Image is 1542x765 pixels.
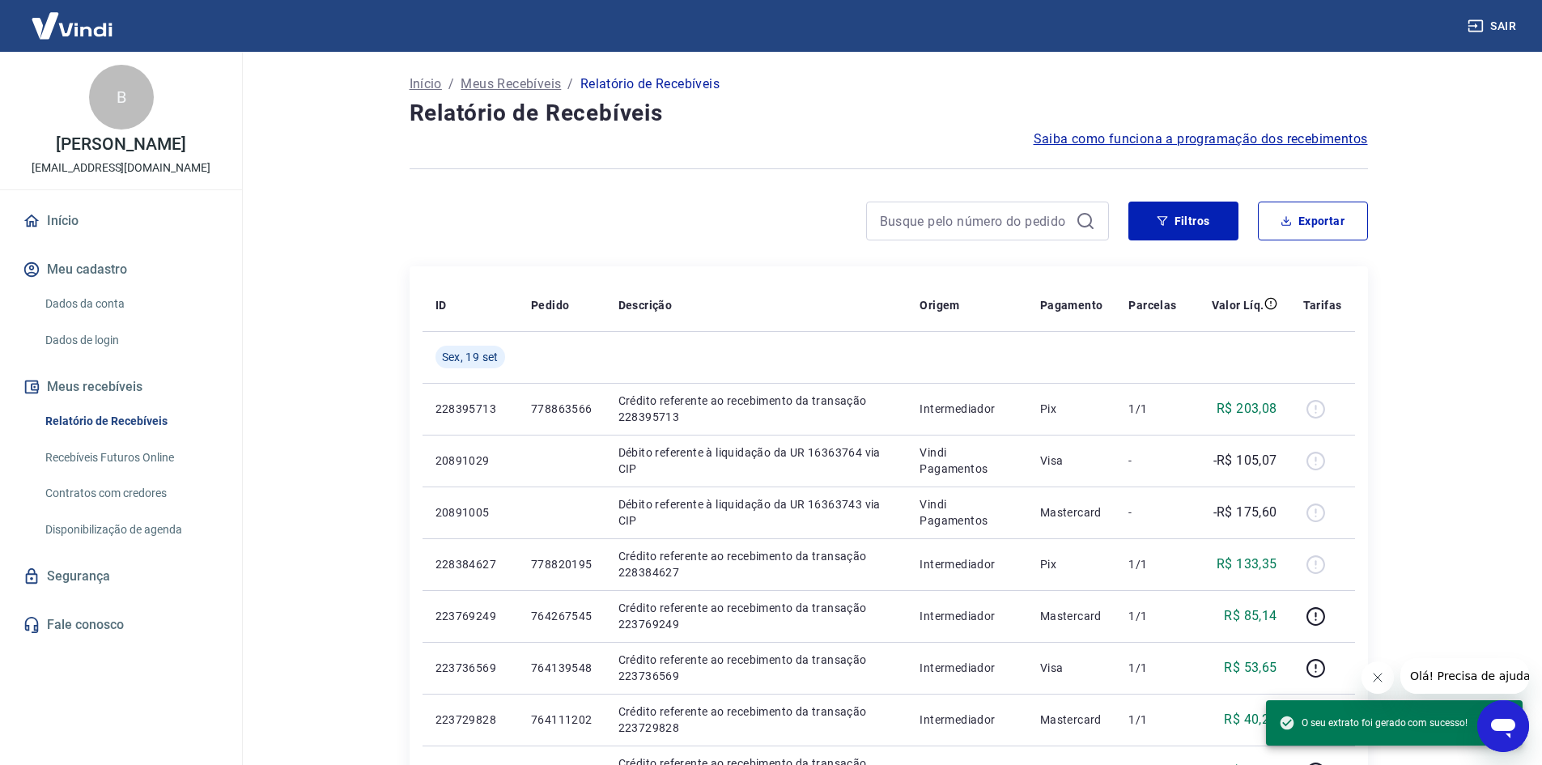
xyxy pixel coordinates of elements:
[920,608,1013,624] p: Intermediador
[531,556,593,572] p: 778820195
[435,401,505,417] p: 228395713
[19,369,223,405] button: Meus recebíveis
[435,660,505,676] p: 223736569
[920,496,1013,529] p: Vindi Pagamentos
[89,65,154,130] div: B
[1128,556,1176,572] p: 1/1
[1224,658,1277,678] p: R$ 53,65
[1217,399,1277,419] p: R$ 203,08
[920,556,1013,572] p: Intermediador
[435,556,505,572] p: 228384627
[1040,556,1103,572] p: Pix
[1400,658,1529,694] iframe: Mensagem da empresa
[580,74,720,94] p: Relatório de Recebíveis
[920,401,1013,417] p: Intermediador
[39,324,223,357] a: Dados de login
[618,652,894,684] p: Crédito referente ao recebimento da transação 223736569
[1040,297,1103,313] p: Pagamento
[39,287,223,321] a: Dados da conta
[618,600,894,632] p: Crédito referente ao recebimento da transação 223769249
[1213,451,1277,470] p: -R$ 105,07
[32,159,210,176] p: [EMAIL_ADDRESS][DOMAIN_NAME]
[39,477,223,510] a: Contratos com credores
[1040,608,1103,624] p: Mastercard
[531,401,593,417] p: 778863566
[920,297,959,313] p: Origem
[1464,11,1523,41] button: Sair
[435,504,505,521] p: 20891005
[410,97,1368,130] h4: Relatório de Recebíveis
[1040,401,1103,417] p: Pix
[1224,606,1277,626] p: R$ 85,14
[1128,202,1238,240] button: Filtros
[19,559,223,594] a: Segurança
[1040,504,1103,521] p: Mastercard
[1217,555,1277,574] p: R$ 133,35
[531,297,569,313] p: Pedido
[1128,401,1176,417] p: 1/1
[39,405,223,438] a: Relatório de Recebíveis
[1224,710,1277,729] p: R$ 40,26
[1212,297,1264,313] p: Valor Líq.
[461,74,561,94] a: Meus Recebíveis
[410,74,442,94] a: Início
[567,74,573,94] p: /
[435,297,447,313] p: ID
[531,660,593,676] p: 764139548
[1303,297,1342,313] p: Tarifas
[1361,661,1394,694] iframe: Fechar mensagem
[448,74,454,94] p: /
[1040,712,1103,728] p: Mastercard
[1128,453,1176,469] p: -
[920,444,1013,477] p: Vindi Pagamentos
[618,703,894,736] p: Crédito referente ao recebimento da transação 223729828
[19,252,223,287] button: Meu cadastro
[1034,130,1368,149] a: Saiba como funciona a programação dos recebimentos
[19,607,223,643] a: Fale conosco
[1258,202,1368,240] button: Exportar
[1128,297,1176,313] p: Parcelas
[1040,453,1103,469] p: Visa
[618,496,894,529] p: Débito referente à liquidação da UR 16363743 via CIP
[618,444,894,477] p: Débito referente à liquidação da UR 16363764 via CIP
[1128,712,1176,728] p: 1/1
[1128,660,1176,676] p: 1/1
[56,136,185,153] p: [PERSON_NAME]
[618,548,894,580] p: Crédito referente ao recebimento da transação 228384627
[39,441,223,474] a: Recebíveis Futuros Online
[10,11,136,24] span: Olá! Precisa de ajuda?
[1128,608,1176,624] p: 1/1
[435,712,505,728] p: 223729828
[19,1,125,50] img: Vindi
[19,203,223,239] a: Início
[618,297,673,313] p: Descrição
[1040,660,1103,676] p: Visa
[531,712,593,728] p: 764111202
[435,608,505,624] p: 223769249
[435,453,505,469] p: 20891029
[618,393,894,425] p: Crédito referente ao recebimento da transação 228395713
[1279,715,1468,731] span: O seu extrato foi gerado com sucesso!
[880,209,1069,233] input: Busque pelo número do pedido
[920,660,1013,676] p: Intermediador
[531,608,593,624] p: 764267545
[920,712,1013,728] p: Intermediador
[1477,700,1529,752] iframe: Botão para abrir a janela de mensagens
[39,513,223,546] a: Disponibilização de agenda
[1128,504,1176,521] p: -
[1213,503,1277,522] p: -R$ 175,60
[442,349,499,365] span: Sex, 19 set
